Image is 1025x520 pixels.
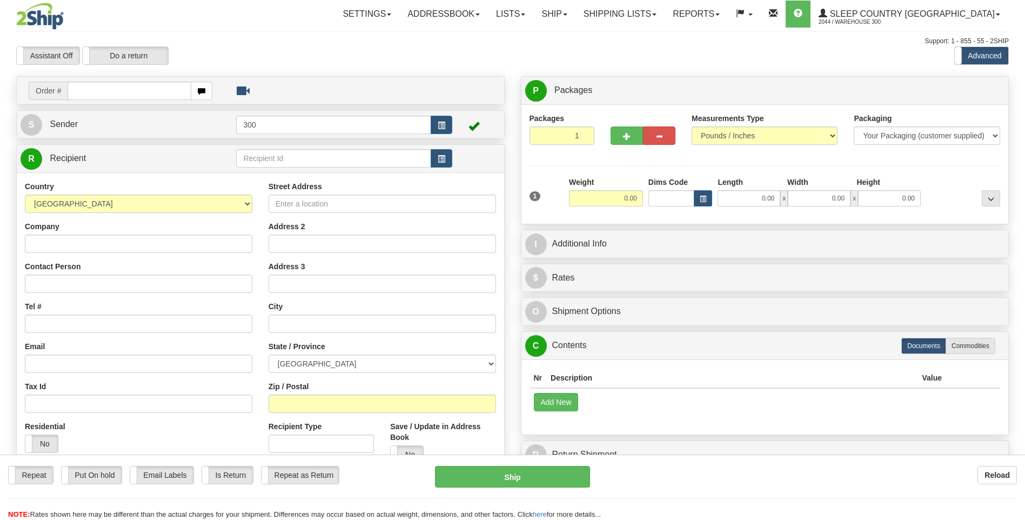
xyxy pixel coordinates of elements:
[982,190,1000,206] div: ...
[269,195,496,213] input: Enter a location
[780,190,788,206] span: x
[9,466,53,484] label: Repeat
[534,393,579,411] button: Add New
[269,421,322,432] label: Recipient Type
[554,85,592,95] span: Packages
[901,338,946,354] label: Documents
[16,3,64,30] img: logo2044.jpg
[546,368,917,388] th: Description
[16,37,1009,46] div: Support: 1 - 855 - 55 - 2SHIP
[525,444,1005,466] a: RReturn Shipment
[25,421,65,432] label: Residential
[525,301,547,323] span: O
[269,221,305,232] label: Address 2
[25,381,46,392] label: Tax Id
[917,368,946,388] th: Value
[8,510,30,518] span: NOTE:
[525,234,547,255] span: I
[525,335,547,357] span: C
[269,261,305,272] label: Address 3
[50,154,86,163] span: Recipient
[399,1,488,28] a: Addressbook
[525,444,547,466] span: R
[810,1,1008,28] a: Sleep Country [GEOGRAPHIC_DATA] 2044 / Warehouse 300
[530,368,547,388] th: Nr
[946,338,995,354] label: Commodities
[269,381,309,392] label: Zip / Postal
[17,47,79,64] label: Assistant Off
[854,113,892,124] label: Packaging
[569,177,594,188] label: Weight
[819,17,900,28] span: 2044 / Warehouse 300
[25,261,81,272] label: Contact Person
[1000,205,1024,315] iframe: chat widget
[665,1,728,28] a: Reports
[269,301,283,312] label: City
[21,148,42,170] span: R
[692,113,764,124] label: Measurements Type
[25,181,54,192] label: Country
[955,47,1008,64] label: Advanced
[262,466,339,484] label: Repeat as Return
[530,113,565,124] label: Packages
[533,510,547,518] a: here
[533,1,575,28] a: Ship
[25,221,59,232] label: Company
[334,1,399,28] a: Settings
[787,177,808,188] label: Width
[202,466,253,484] label: Is Return
[525,301,1005,323] a: OShipment Options
[525,267,547,289] span: $
[25,301,42,312] label: Tel #
[575,1,665,28] a: Shipping lists
[50,119,78,129] span: Sender
[850,190,858,206] span: x
[390,421,495,443] label: Save / Update in Address Book
[29,82,68,100] span: Order #
[21,114,42,136] span: S
[984,471,1010,479] b: Reload
[236,149,431,168] input: Recipient Id
[525,335,1005,357] a: CContents
[435,466,589,488] button: Ship
[391,446,423,463] label: No
[130,466,193,484] label: Email Labels
[488,1,533,28] a: Lists
[525,80,547,102] span: P
[25,341,45,352] label: Email
[718,177,743,188] label: Length
[25,435,58,452] label: No
[525,79,1005,102] a: P Packages
[827,9,995,18] span: Sleep Country [GEOGRAPHIC_DATA]
[530,191,541,201] span: 1
[236,116,431,134] input: Sender Id
[269,181,322,192] label: Street Address
[62,466,122,484] label: Put On hold
[977,466,1017,484] button: Reload
[856,177,880,188] label: Height
[525,267,1005,289] a: $Rates
[21,114,236,136] a: S Sender
[21,148,212,170] a: R Recipient
[648,177,688,188] label: Dims Code
[83,47,168,64] label: Do a return
[525,233,1005,255] a: IAdditional Info
[269,341,325,352] label: State / Province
